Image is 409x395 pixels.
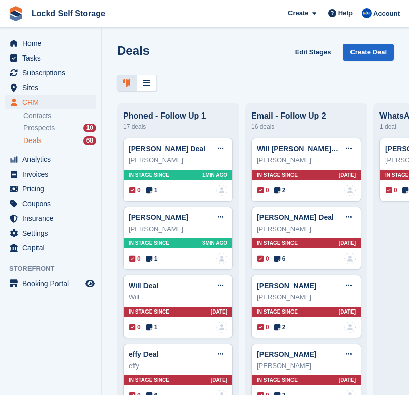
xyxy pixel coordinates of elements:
[257,145,348,153] a: Will [PERSON_NAME] Deal
[5,226,96,240] a: menu
[257,213,334,221] a: [PERSON_NAME] Deal
[216,322,227,333] img: deal-assignee-blank
[257,186,269,195] span: 0
[274,254,286,263] span: 6
[257,361,356,371] div: [PERSON_NAME]
[23,135,96,146] a: Deals 68
[339,376,356,384] span: [DATE]
[146,323,158,332] span: 1
[291,44,335,61] a: Edit Stages
[5,66,96,80] a: menu
[257,171,298,179] span: In stage since
[129,145,206,153] a: [PERSON_NAME] Deal
[83,124,96,132] div: 10
[5,276,96,291] a: menu
[129,239,169,247] span: In stage since
[22,51,83,65] span: Tasks
[23,136,42,146] span: Deals
[129,281,158,290] a: Will Deal
[211,376,227,384] span: [DATE]
[339,171,356,179] span: [DATE]
[123,111,233,121] div: Phoned - Follow Up 1
[23,123,96,133] a: Prospects 10
[257,281,316,290] a: [PERSON_NAME]
[5,36,96,50] a: menu
[146,186,158,195] span: 1
[22,80,83,95] span: Sites
[257,323,269,332] span: 0
[274,323,286,332] span: 2
[362,8,372,18] img: Jonny Bleach
[274,186,286,195] span: 2
[129,308,169,316] span: In stage since
[202,239,227,247] span: 3MIN AGO
[386,186,397,195] span: 0
[27,5,109,22] a: Lockd Self Storage
[129,224,227,234] div: [PERSON_NAME]
[373,9,400,19] span: Account
[257,350,316,358] a: [PERSON_NAME]
[22,241,83,255] span: Capital
[22,167,83,181] span: Invoices
[343,44,394,61] a: Create Deal
[117,44,150,58] h1: Deals
[257,308,298,316] span: In stage since
[251,111,361,121] div: Email - Follow Up 2
[257,239,298,247] span: In stage since
[5,182,96,196] a: menu
[129,171,169,179] span: In stage since
[216,253,227,264] img: deal-assignee-blank
[129,213,188,221] a: [PERSON_NAME]
[129,254,141,263] span: 0
[344,322,356,333] a: deal-assignee-blank
[344,253,356,264] img: deal-assignee-blank
[338,8,353,18] span: Help
[211,308,227,316] span: [DATE]
[5,196,96,211] a: menu
[22,152,83,166] span: Analytics
[9,264,101,274] span: Storefront
[22,66,83,80] span: Subscriptions
[344,185,356,196] img: deal-assignee-blank
[5,80,96,95] a: menu
[129,186,141,195] span: 0
[257,292,356,302] div: [PERSON_NAME]
[257,224,356,234] div: [PERSON_NAME]
[83,136,96,145] div: 68
[288,8,308,18] span: Create
[22,276,83,291] span: Booking Portal
[129,350,158,358] a: effy Deal
[22,211,83,225] span: Insurance
[257,376,298,384] span: In stage since
[23,123,55,133] span: Prospects
[5,51,96,65] a: menu
[22,226,83,240] span: Settings
[23,111,96,121] a: Contacts
[257,254,269,263] span: 0
[5,152,96,166] a: menu
[5,241,96,255] a: menu
[257,155,356,165] div: [PERSON_NAME]
[129,323,141,332] span: 0
[22,36,83,50] span: Home
[129,361,227,371] div: effy
[123,121,233,133] div: 17 deals
[5,95,96,109] a: menu
[339,308,356,316] span: [DATE]
[216,185,227,196] img: deal-assignee-blank
[146,254,158,263] span: 1
[129,376,169,384] span: In stage since
[251,121,361,133] div: 16 deals
[5,211,96,225] a: menu
[339,239,356,247] span: [DATE]
[84,277,96,290] a: Preview store
[129,292,227,302] div: Will
[5,167,96,181] a: menu
[22,196,83,211] span: Coupons
[22,182,83,196] span: Pricing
